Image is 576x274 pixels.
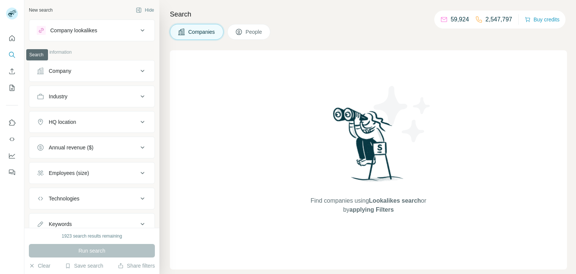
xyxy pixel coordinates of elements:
[6,132,18,146] button: Use Surfe API
[50,27,97,34] div: Company lookalikes
[6,65,18,78] button: Enrich CSV
[49,220,72,228] div: Keywords
[6,149,18,163] button: Dashboard
[29,87,154,105] button: Industry
[525,14,559,25] button: Buy credits
[486,15,512,24] p: 2,547,797
[29,139,154,157] button: Annual revenue ($)
[29,190,154,208] button: Technologies
[246,28,263,36] span: People
[6,48,18,62] button: Search
[29,7,52,14] div: New search
[49,144,93,151] div: Annual revenue ($)
[369,80,436,148] img: Surfe Illustration - Stars
[29,49,155,56] p: Company information
[188,28,216,36] span: Companies
[65,262,103,269] button: Save search
[29,262,50,269] button: Clear
[49,67,71,75] div: Company
[29,21,154,39] button: Company lookalikes
[49,195,79,202] div: Technologies
[369,197,421,204] span: Lookalikes search
[6,166,18,179] button: Feedback
[49,93,67,100] div: Industry
[49,169,89,177] div: Employees (size)
[330,105,408,189] img: Surfe Illustration - Woman searching with binoculars
[308,196,428,214] span: Find companies using or by
[6,81,18,95] button: My lists
[62,233,122,239] div: 1923 search results remaining
[29,62,154,80] button: Company
[29,113,154,131] button: HQ location
[130,5,159,16] button: Hide
[118,262,155,269] button: Share filters
[29,164,154,182] button: Employees (size)
[6,116,18,129] button: Use Surfe on LinkedIn
[29,215,154,233] button: Keywords
[170,9,567,20] h4: Search
[349,206,394,213] span: applying Filters
[49,118,76,126] div: HQ location
[6,32,18,45] button: Quick start
[451,15,469,24] p: 59,924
